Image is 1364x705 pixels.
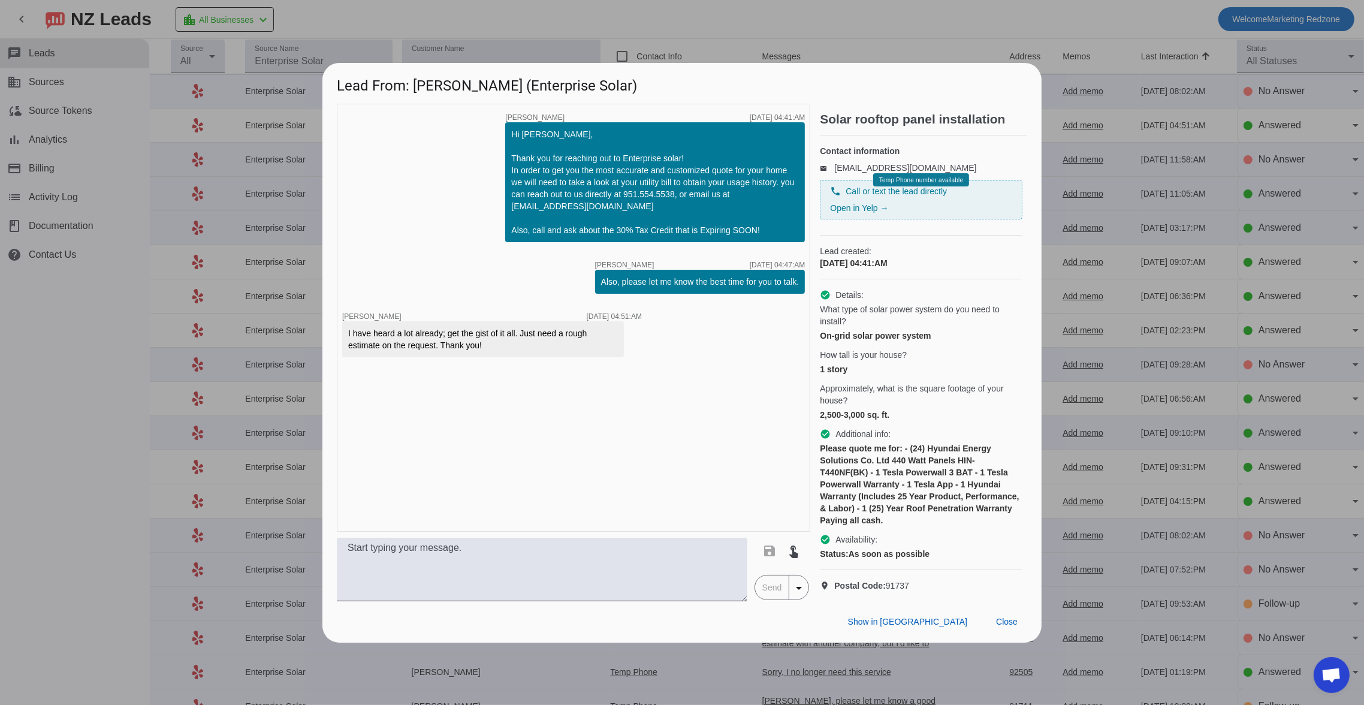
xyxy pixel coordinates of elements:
h4: Contact information [820,145,1022,157]
mat-icon: check_circle [820,290,831,300]
span: Close [996,617,1018,626]
div: I have heard a lot already; get the gist of it all. Just need a rough estimate on the request. Th... [348,327,618,351]
mat-icon: arrow_drop_down [792,581,806,595]
span: What type of solar power system do you need to install? [820,303,1022,327]
div: Hi [PERSON_NAME], Thank you for reaching out to Enterprise solar! In order to get you the most ac... [511,128,799,236]
span: Availability: [835,534,877,546]
div: [DATE] 04:51:AM [587,313,642,320]
mat-icon: location_on [820,581,834,590]
span: Show in [GEOGRAPHIC_DATA] [848,617,967,626]
button: Show in [GEOGRAPHIC_DATA] [838,611,977,633]
span: Call or text the lead directly [846,185,947,197]
mat-icon: check_circle [820,429,831,439]
mat-icon: email [820,165,834,171]
span: [PERSON_NAME] [342,312,402,321]
span: 91737 [834,580,909,592]
span: Temp Phone number available [879,177,963,183]
mat-icon: phone [830,186,841,197]
div: [DATE] 04:41:AM [820,257,1022,269]
span: Lead created: [820,245,1022,257]
div: Please quote me for: - (24) Hyundai Energy Solutions Co. Ltd 440 Watt Panels HIN-T440NF(BK) - 1 T... [820,442,1022,526]
span: How tall is your house? [820,349,907,361]
div: [DATE] 04:47:AM [750,261,805,269]
span: Additional info: [835,428,891,440]
span: [PERSON_NAME] [595,261,654,269]
mat-icon: check_circle [820,534,831,545]
a: Open in Yelp → [830,203,888,213]
h1: Lead From: [PERSON_NAME] (Enterprise Solar) [322,63,1042,103]
span: [PERSON_NAME] [505,114,565,121]
div: 2,500-3,000 sq. ft. [820,409,1022,421]
h2: Solar rooftop panel installation [820,113,1027,125]
div: As soon as possible [820,548,1022,560]
div: On-grid solar power system [820,330,1022,342]
mat-icon: touch_app [787,544,801,558]
strong: Status: [820,549,848,559]
div: [DATE] 04:41:AM [750,114,805,121]
button: Close [986,611,1027,633]
div: Also, please let me know the best time for you to talk.​ [601,276,799,288]
div: 1 story [820,363,1022,375]
a: [EMAIL_ADDRESS][DOMAIN_NAME] [834,163,976,173]
span: Details: [835,289,864,301]
span: Approximately, what is the square footage of your house? [820,382,1022,406]
div: Open chat [1314,657,1350,693]
strong: Postal Code: [834,581,886,590]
